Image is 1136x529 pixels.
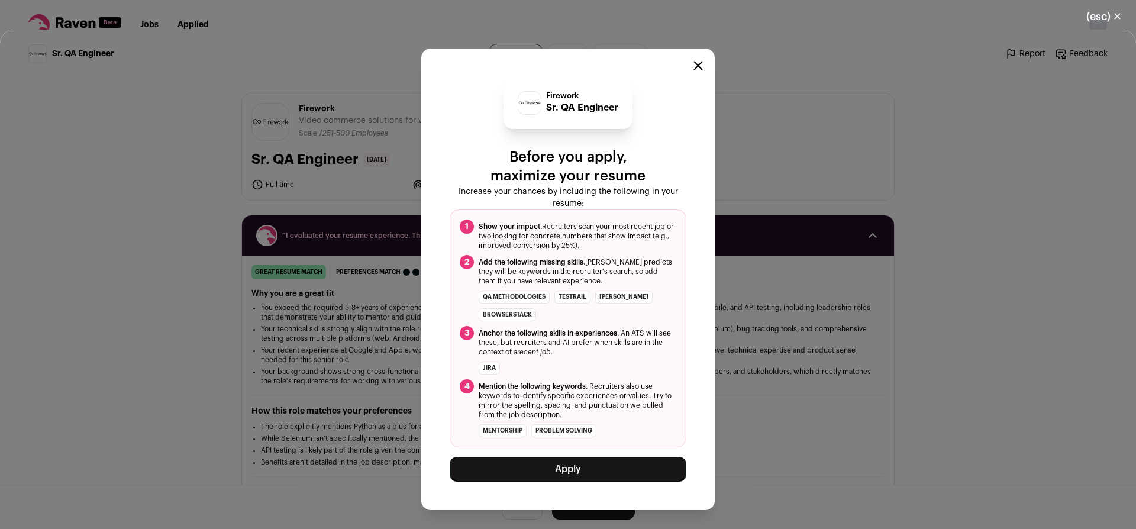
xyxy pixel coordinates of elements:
[460,255,474,269] span: 2
[517,349,553,356] i: recent job.
[450,148,686,186] p: Before you apply, maximize your resume
[479,382,676,420] span: . Recruiters also use keywords to identify specific experiences or values. Try to mirror the spel...
[460,379,474,393] span: 4
[479,330,617,337] span: Anchor the following skills in experiences
[595,291,653,304] li: [PERSON_NAME]
[546,91,618,101] p: Firework
[479,223,542,230] span: Show your impact.
[479,257,676,286] span: [PERSON_NAME] predicts they will be keywords in the recruiter's search, so add them if you have r...
[479,291,550,304] li: QA methodologies
[693,61,703,70] button: Close modal
[479,383,586,390] span: Mention the following keywords
[1072,4,1136,30] button: Close modal
[460,326,474,340] span: 3
[450,186,686,209] p: Increase your chances by including the following in your resume:
[554,291,590,304] li: TestRail
[460,220,474,234] span: 1
[479,259,585,266] span: Add the following missing skills.
[479,222,676,250] span: Recruiters scan your most recent job or two looking for concrete numbers that show impact (e.g., ...
[531,424,596,437] li: problem solving
[479,328,676,357] span: . An ATS will see these, but recruiters and AI prefer when skills are in the context of a
[450,457,686,482] button: Apply
[479,308,536,321] li: BrowserStack
[479,424,527,437] li: mentorship
[546,101,618,115] p: Sr. QA Engineer
[518,101,541,105] img: 438389668d423c62e61e85b743ad876e5c8b5675883111b5fc6a7da3efff4af2.jpg
[479,362,500,375] li: Jira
